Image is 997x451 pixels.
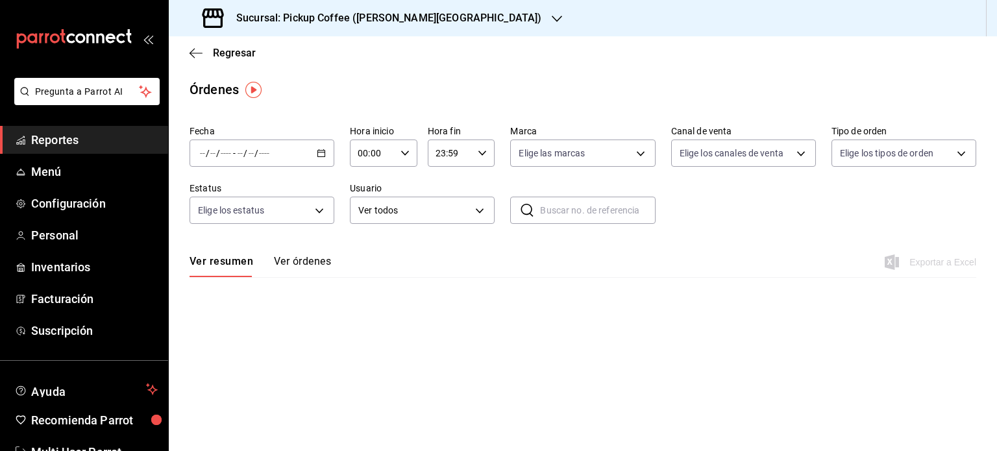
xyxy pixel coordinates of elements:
[14,78,160,105] button: Pregunta a Parrot AI
[233,148,236,158] span: -
[671,127,816,136] label: Canal de venta
[519,147,585,160] span: Elige las marcas
[190,255,331,277] div: navigation tabs
[190,80,239,99] div: Órdenes
[831,127,976,136] label: Tipo de orden
[31,131,158,149] span: Reportes
[31,226,158,244] span: Personal
[31,195,158,212] span: Configuración
[190,127,334,136] label: Fecha
[143,34,153,44] button: open_drawer_menu
[510,127,655,136] label: Marca
[31,322,158,339] span: Suscripción
[358,204,471,217] span: Ver todos
[199,148,206,158] input: --
[220,148,232,158] input: ----
[31,163,158,180] span: Menú
[31,290,158,308] span: Facturación
[190,184,334,193] label: Estatus
[206,148,210,158] span: /
[31,258,158,276] span: Inventarios
[840,147,933,160] span: Elige los tipos de orden
[35,85,140,99] span: Pregunta a Parrot AI
[226,10,541,26] h3: Sucursal: Pickup Coffee ([PERSON_NAME][GEOGRAPHIC_DATA])
[31,411,158,429] span: Recomienda Parrot
[254,148,258,158] span: /
[248,148,254,158] input: --
[190,47,256,59] button: Regresar
[350,184,495,193] label: Usuario
[31,382,141,397] span: Ayuda
[9,94,160,108] a: Pregunta a Parrot AI
[210,148,216,158] input: --
[237,148,243,158] input: --
[540,197,655,223] input: Buscar no. de referencia
[258,148,270,158] input: ----
[216,148,220,158] span: /
[198,204,264,217] span: Elige los estatus
[213,47,256,59] span: Regresar
[243,148,247,158] span: /
[350,127,417,136] label: Hora inicio
[428,127,495,136] label: Hora fin
[680,147,783,160] span: Elige los canales de venta
[274,255,331,277] button: Ver órdenes
[245,82,262,98] img: Tooltip marker
[190,255,253,277] button: Ver resumen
